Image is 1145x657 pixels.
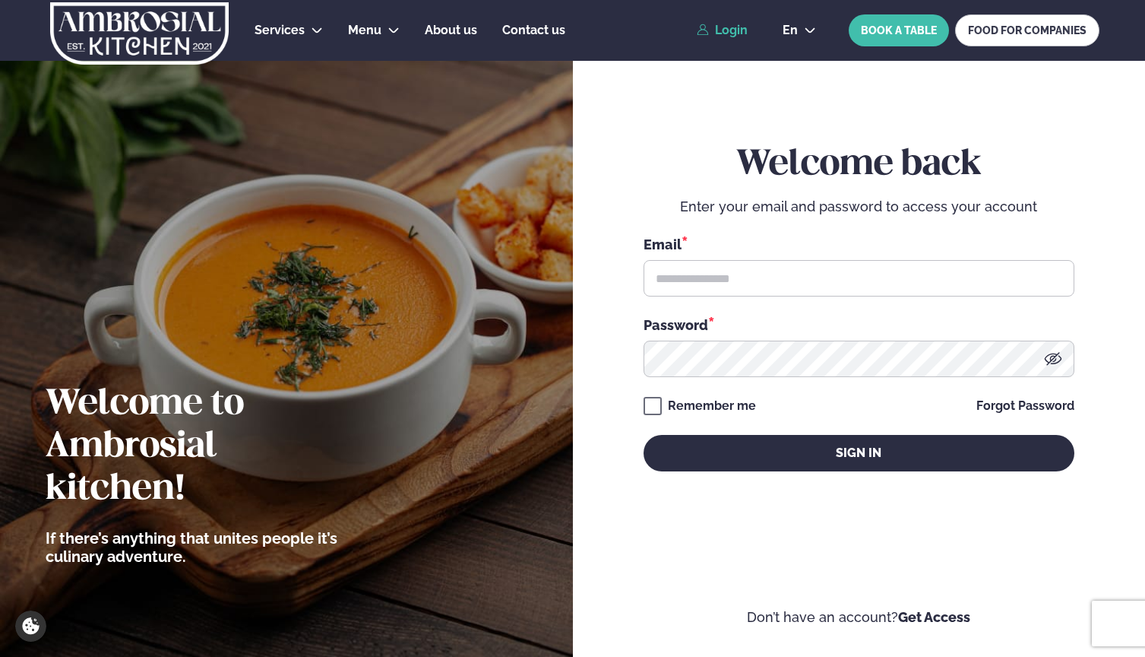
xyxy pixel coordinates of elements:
a: Get Access [898,609,970,625]
span: Menu [348,23,381,37]
a: Services [255,21,305,40]
p: If there’s anything that unites people it’s culinary adventure. [46,529,361,566]
p: Enter your email and password to access your account [644,198,1074,216]
a: Menu [348,21,381,40]
a: About us [425,21,477,40]
img: logo [49,2,230,65]
div: Email [644,234,1074,254]
h2: Welcome to Ambrosial kitchen! [46,383,361,511]
a: Contact us [502,21,565,40]
span: Contact us [502,23,565,37]
a: FOOD FOR COMPANIES [955,14,1099,46]
span: About us [425,23,477,37]
button: Sign in [644,435,1074,471]
p: Don’t have an account? [618,608,1100,627]
h2: Welcome back [644,144,1074,186]
span: en [783,24,798,36]
button: BOOK A TABLE [849,14,949,46]
a: Login [697,24,748,37]
a: Cookie settings [15,611,46,642]
span: Services [255,23,305,37]
button: en [770,24,828,36]
a: Forgot Password [976,400,1074,412]
div: Password [644,315,1074,335]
